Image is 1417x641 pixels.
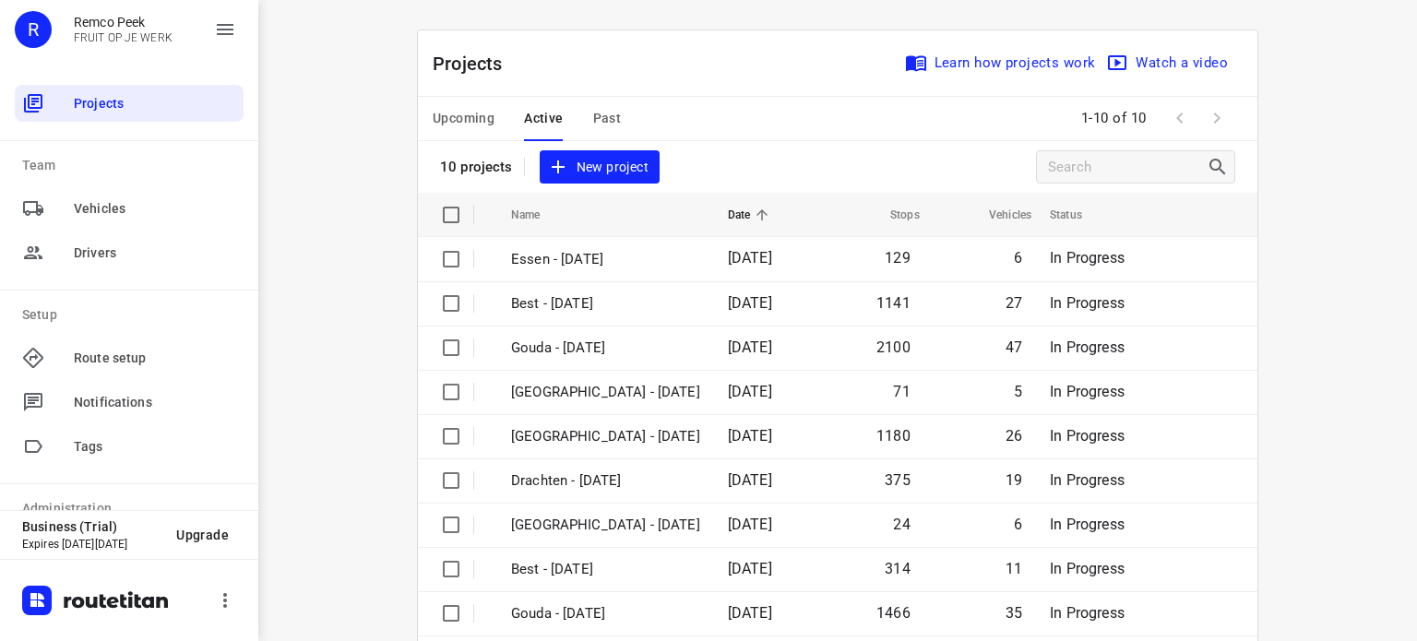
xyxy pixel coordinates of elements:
div: Route setup [15,339,244,376]
span: 24 [893,516,910,533]
span: Stops [866,204,920,226]
span: Active [524,107,563,130]
p: Team [22,156,244,175]
span: Past [593,107,622,130]
span: 375 [885,471,911,489]
p: Expires [DATE][DATE] [22,538,161,551]
p: Remco Peek [74,15,173,30]
span: 47 [1006,338,1022,356]
p: Antwerpen - Tuesday [511,515,700,536]
span: In Progress [1050,560,1125,577]
span: 71 [893,383,910,400]
span: Status [1050,204,1106,226]
span: Name [511,204,565,226]
p: Best - Wednesday [511,293,700,315]
span: 6 [1014,249,1022,267]
span: Date [728,204,775,226]
span: 2100 [876,338,911,356]
span: [DATE] [728,427,772,445]
p: 10 projects [440,159,513,175]
span: In Progress [1050,604,1125,622]
p: Best - Tuesday [511,559,700,580]
span: 5 [1014,383,1022,400]
span: Vehicles [965,204,1031,226]
span: In Progress [1050,383,1125,400]
p: Zwolle - Wednesday [511,426,700,447]
p: FRUIT OP JE WERK [74,31,173,44]
span: In Progress [1050,249,1125,267]
span: Drivers [74,243,236,263]
span: 1141 [876,294,911,312]
span: [DATE] [728,604,772,622]
span: 314 [885,560,911,577]
span: Vehicles [74,199,236,219]
span: Tags [74,437,236,457]
span: Previous Page [1161,100,1198,137]
span: 129 [885,249,911,267]
span: 6 [1014,516,1022,533]
div: R [15,11,52,48]
span: 35 [1006,604,1022,622]
span: Notifications [74,393,236,412]
span: 26 [1006,427,1022,445]
span: 1-10 of 10 [1074,99,1154,138]
p: Essen - [DATE] [511,249,700,270]
div: Notifications [15,384,244,421]
span: 1466 [876,604,911,622]
span: In Progress [1050,427,1125,445]
span: [DATE] [728,338,772,356]
span: 1180 [876,427,911,445]
span: 11 [1006,560,1022,577]
span: Next Page [1198,100,1235,137]
button: New project [540,150,660,184]
span: 27 [1006,294,1022,312]
span: Upcoming [433,107,494,130]
span: 19 [1006,471,1022,489]
span: Upgrade [176,528,229,542]
div: Projects [15,85,244,122]
span: In Progress [1050,516,1125,533]
span: Route setup [74,349,236,368]
p: Gouda - Tuesday [511,603,700,624]
span: In Progress [1050,338,1125,356]
p: Antwerpen - Wednesday [511,382,700,403]
div: Tags [15,428,244,465]
span: In Progress [1050,294,1125,312]
span: [DATE] [728,383,772,400]
span: [DATE] [728,560,772,577]
span: [DATE] [728,471,772,489]
div: Search [1207,156,1234,178]
p: Business (Trial) [22,519,161,534]
span: In Progress [1050,471,1125,489]
p: Gouda - [DATE] [511,338,700,359]
p: Projects [433,50,518,77]
span: [DATE] [728,516,772,533]
button: Upgrade [161,518,244,552]
p: Drachten - Wednesday [511,470,700,492]
p: Administration [22,499,244,518]
span: New project [551,156,649,179]
span: Projects [74,94,236,113]
div: Vehicles [15,190,244,227]
p: Setup [22,305,244,325]
span: [DATE] [728,249,772,267]
span: [DATE] [728,294,772,312]
div: Drivers [15,234,244,271]
input: Search projects [1048,153,1207,182]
